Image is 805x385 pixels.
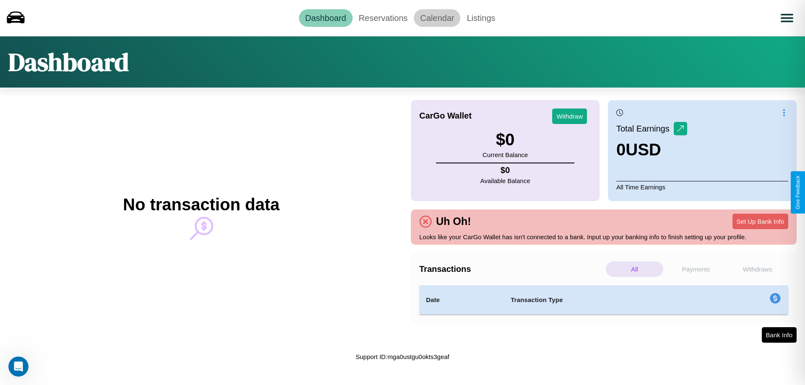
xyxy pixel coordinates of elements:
p: All [606,261,663,277]
h1: Dashboard [8,45,129,79]
p: All Time Earnings [616,181,788,193]
p: Total Earnings [616,121,674,136]
h4: CarGo Wallet [419,111,472,121]
p: Support ID: mga0ustgu0okts3geaf [356,351,449,362]
h4: Transactions [419,264,604,274]
div: Give Feedback [795,176,801,209]
h3: 0 USD [616,140,687,159]
a: Listings [460,9,501,27]
button: Set Up Bank Info [732,214,788,229]
button: Withdraw [552,109,587,124]
button: Open menu [775,6,799,30]
p: Payments [667,261,725,277]
a: Reservations [353,9,414,27]
h4: Date [426,295,497,305]
p: Current Balance [483,149,528,160]
iframe: Intercom live chat [8,357,29,377]
button: Bank Info [762,327,797,343]
table: simple table [419,285,788,315]
h4: Uh Oh! [432,215,475,227]
a: Dashboard [299,9,353,27]
h3: $ 0 [483,130,528,149]
p: Looks like your CarGo Wallet has isn't connected to a bank. Input up your banking info to finish ... [419,231,788,243]
h4: $ 0 [480,165,530,175]
h2: No transaction data [123,195,279,214]
p: Available Balance [480,175,530,186]
a: Calendar [414,9,460,27]
p: Withdraws [729,261,786,277]
h4: Transaction Type [511,295,701,305]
